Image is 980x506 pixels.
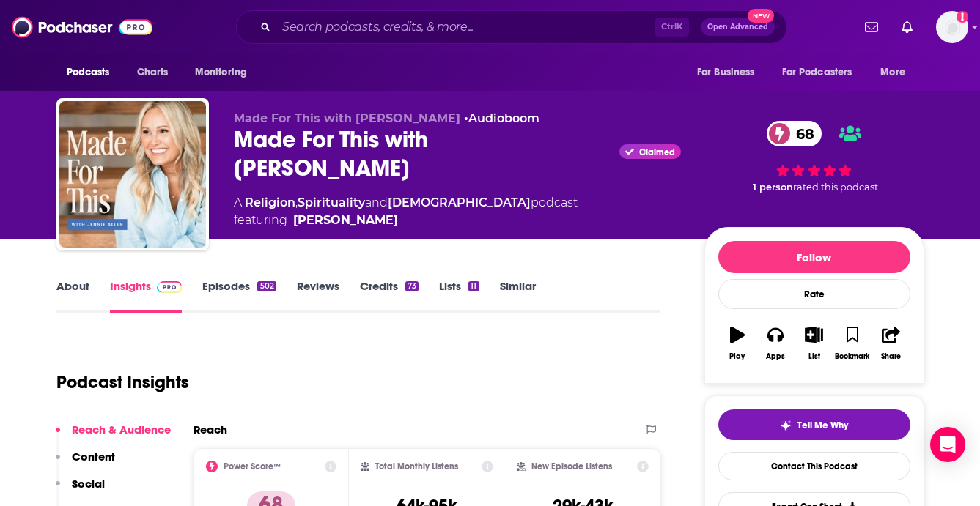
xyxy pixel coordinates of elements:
div: 11 [468,281,479,291]
button: open menu [773,59,874,86]
img: User Profile [936,11,968,43]
input: Search podcasts, credits, & more... [276,15,655,39]
a: Lists11 [439,279,479,313]
button: Bookmark [833,317,872,370]
a: Similar [500,279,536,313]
span: • [464,111,539,125]
h1: Podcast Insights [56,371,189,393]
a: Spirituality [298,196,365,209]
a: Jennie Allen [293,212,398,229]
span: featuring [234,212,578,229]
a: Credits73 [360,279,419,313]
div: Search podcasts, credits, & more... [236,10,787,44]
button: Social [56,477,105,504]
p: Content [72,450,115,464]
button: open menu [687,59,773,86]
div: Play [729,352,745,361]
span: rated this podcast [793,182,878,193]
svg: Add a profile image [957,11,968,23]
span: Logged in as BenLaurro [936,11,968,43]
button: Open AdvancedNew [701,18,775,36]
div: A podcast [234,194,578,229]
span: and [365,196,388,209]
h2: Power Score™ [224,461,281,472]
a: [DEMOGRAPHIC_DATA] [388,196,531,209]
span: 68 [781,121,822,146]
p: Reach & Audience [72,423,171,436]
h2: Total Monthly Listens [375,461,458,472]
span: Claimed [639,149,675,156]
button: Share [872,317,910,370]
button: Content [56,450,115,477]
span: Charts [137,62,169,83]
img: tell me why sparkle [780,420,792,431]
span: Monitoring [195,62,247,83]
a: Show notifications dropdown [896,15,918,40]
a: Episodes502 [202,279,276,313]
button: Play [718,317,756,370]
span: Tell Me Why [797,420,848,431]
span: , [295,196,298,209]
button: Follow [718,241,910,273]
a: Charts [128,59,177,86]
a: Reviews [297,279,339,313]
a: InsightsPodchaser Pro [110,279,183,313]
button: tell me why sparkleTell Me Why [718,409,910,440]
span: New [748,9,774,23]
a: About [56,279,89,313]
div: Share [881,352,901,361]
button: Reach & Audience [56,423,171,450]
div: Rate [718,279,910,309]
button: open menu [185,59,266,86]
div: 73 [405,281,419,291]
div: List [808,352,820,361]
a: Contact This Podcast [718,452,910,480]
span: More [880,62,905,83]
img: Made For This with Jennie Allen [59,101,206,248]
h2: New Episode Listens [531,461,612,472]
a: 68 [767,121,822,146]
a: Religion [245,196,295,209]
img: Podchaser - Follow, Share and Rate Podcasts [12,13,152,41]
img: Podchaser Pro [157,281,183,293]
div: 68 1 personrated this podcast [704,111,924,203]
div: Apps [766,352,785,361]
span: Open Advanced [707,23,768,31]
span: Made For This with [PERSON_NAME] [234,111,460,125]
div: Bookmark [835,352,869,361]
a: Audioboom [468,111,539,125]
h2: Reach [194,423,227,436]
span: For Business [697,62,755,83]
p: Social [72,477,105,491]
span: For Podcasters [782,62,852,83]
div: Open Intercom Messenger [930,427,965,462]
button: Show profile menu [936,11,968,43]
button: open menu [870,59,924,86]
button: List [795,317,833,370]
button: Apps [756,317,795,370]
span: Podcasts [67,62,110,83]
div: 502 [257,281,276,291]
span: 1 person [753,182,793,193]
button: open menu [56,59,129,86]
a: Show notifications dropdown [859,15,884,40]
span: Ctrl K [655,18,689,37]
